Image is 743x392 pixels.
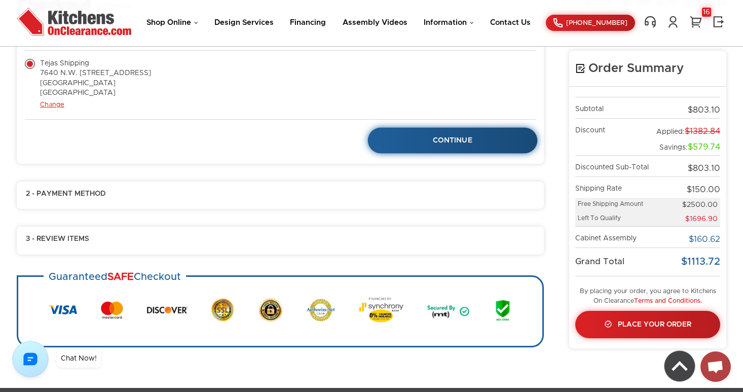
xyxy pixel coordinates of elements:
[653,139,720,155] td: Savings:
[566,20,627,26] span: [PHONE_NUMBER]
[26,235,89,244] span: 3 - Review Items
[687,186,720,194] span: $150.00
[685,127,720,135] span: $1382.84
[368,128,538,154] a: Continue
[61,355,97,362] div: Chat Now!
[433,137,472,144] span: Continue
[490,19,531,26] a: Contact Us
[575,118,653,139] td: Discount
[107,272,134,282] strong: SAFE
[101,301,123,319] img: MasterCard
[494,297,512,323] img: AES 256 Bit
[575,212,653,227] td: Left To Qualify
[580,288,716,304] small: By placing your order, you agree to Kitchens On Clearance
[685,216,718,223] span: $1696.90
[682,201,718,208] span: $2500.00
[688,106,720,114] span: $803.10
[702,8,711,17] div: 16
[214,19,274,26] a: Design Services
[664,351,695,381] img: Back to top
[146,19,198,26] a: Shop Online
[44,266,186,289] h3: Guaranteed Checkout
[40,101,64,108] a: Change
[17,8,131,35] img: Kitchens On Clearance
[12,341,49,377] img: Chat with us
[258,298,283,322] img: Secure
[546,15,635,31] a: [PHONE_NUMBER]
[688,15,703,28] a: 16
[211,297,235,323] img: SSL
[575,226,653,247] td: Cabinet Assembly
[290,19,326,26] a: Financing
[49,305,77,314] img: Visa
[575,97,653,119] td: Subtotal
[689,235,720,243] span: $160.62
[688,143,720,151] span: $579.74
[575,61,720,76] h4: Order Summary
[688,164,720,172] span: $803.10
[575,176,653,197] td: Shipping Rate
[424,19,474,26] a: Information
[618,321,691,328] span: Place Your Order
[307,299,335,322] img: Authorize.net
[575,155,653,176] td: Discounted Sub-Total
[359,297,403,323] img: Synchrony Bank
[427,297,470,323] img: Secured by MT
[25,59,151,98] label: Tejas Shipping 7640 N.W. [STREET_ADDRESS] [GEOGRAPHIC_DATA] [GEOGRAPHIC_DATA]
[343,19,407,26] a: Assembly Videos
[634,298,702,304] a: Terms and Conditions.
[575,247,653,276] td: Grand Total
[700,351,731,382] div: Open chat
[575,311,720,338] a: Place Your Order
[575,198,653,212] td: Free Shipping Amount
[681,257,720,267] span: $1113.72
[147,303,188,317] img: Discover
[653,118,720,139] td: Applied:
[26,190,106,199] span: 2 - Payment Method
